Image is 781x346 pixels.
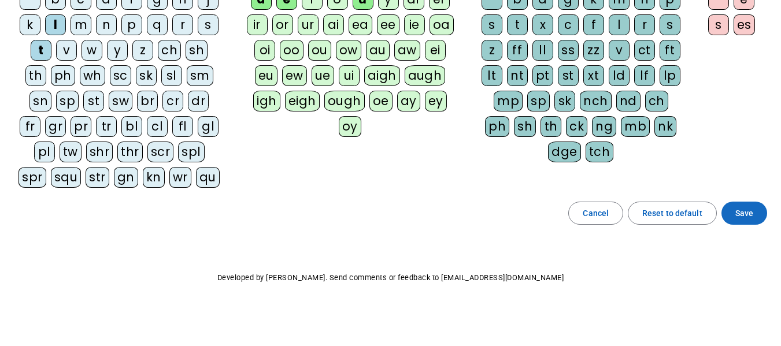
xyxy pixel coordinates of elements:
div: lt [482,65,502,86]
div: tr [96,116,117,137]
div: gn [114,167,138,188]
div: igh [253,91,280,111]
div: fl [172,116,193,137]
div: ch [158,40,181,61]
div: m [71,14,91,35]
div: thr [117,142,143,162]
div: ai [323,14,344,35]
div: ff [507,40,528,61]
div: cl [147,116,168,137]
div: xt [583,65,604,86]
div: c [558,14,579,35]
div: gr [45,116,66,137]
div: s [660,14,680,35]
div: eigh [285,91,320,111]
div: ng [592,116,616,137]
div: pr [71,116,91,137]
div: pl [34,142,55,162]
div: x [532,14,553,35]
div: ur [298,14,319,35]
div: ay [397,91,420,111]
div: cr [162,91,183,111]
div: shr [86,142,113,162]
div: ld [609,65,630,86]
div: ir [247,14,268,35]
div: w [82,40,102,61]
div: r [634,14,655,35]
div: sk [554,91,575,111]
div: gl [198,116,219,137]
div: ss [558,40,579,61]
div: lf [634,65,655,86]
div: mb [621,116,650,137]
div: ue [312,65,334,86]
p: Developed by [PERSON_NAME]. Send comments or feedback to [EMAIL_ADDRESS][DOMAIN_NAME] [9,271,772,285]
div: oy [339,116,361,137]
div: dge [548,142,581,162]
div: wh [80,65,105,86]
div: qu [196,167,220,188]
div: nch [580,91,612,111]
div: sh [186,40,208,61]
div: sc [110,65,131,86]
div: ph [51,65,75,86]
div: sw [109,91,132,111]
button: Cancel [568,202,623,225]
div: t [507,14,528,35]
div: oa [430,14,454,35]
div: dr [188,91,209,111]
div: zz [583,40,604,61]
div: ew [282,65,307,86]
div: mp [494,91,523,111]
div: ee [377,14,399,35]
div: nt [507,65,528,86]
div: str [86,167,109,188]
div: l [609,14,630,35]
div: ll [532,40,553,61]
div: ei [425,40,446,61]
div: sl [161,65,182,86]
div: sk [136,65,157,86]
div: spl [178,142,205,162]
div: s [482,14,502,35]
div: wr [169,167,191,188]
div: nk [654,116,676,137]
div: kn [143,167,165,188]
div: squ [51,167,82,188]
div: th [25,65,46,86]
div: v [56,40,77,61]
div: st [558,65,579,86]
div: th [541,116,561,137]
div: sp [56,91,79,111]
div: q [147,14,168,35]
div: augh [405,65,446,86]
div: ph [485,116,509,137]
div: au [366,40,390,61]
div: spr [18,167,46,188]
div: sp [527,91,550,111]
button: Save [721,202,767,225]
div: ck [566,116,587,137]
div: ough [324,91,365,111]
div: bl [121,116,142,137]
span: Reset to default [642,206,702,220]
div: es [734,14,755,35]
div: n [96,14,117,35]
div: ch [645,91,668,111]
div: sh [514,116,536,137]
div: ea [349,14,372,35]
button: Reset to default [628,202,717,225]
div: v [609,40,630,61]
div: ou [308,40,331,61]
div: st [83,91,104,111]
div: aigh [364,65,400,86]
div: fr [20,116,40,137]
div: oe [369,91,393,111]
div: p [121,14,142,35]
div: oo [280,40,303,61]
div: r [172,14,193,35]
div: scr [147,142,174,162]
div: k [20,14,40,35]
div: nd [616,91,641,111]
div: ey [425,91,447,111]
